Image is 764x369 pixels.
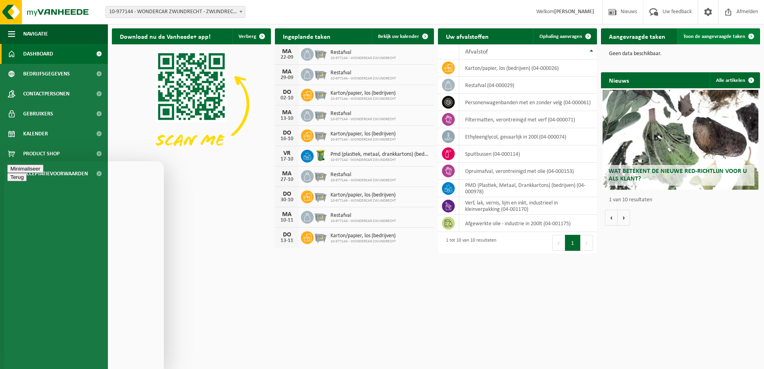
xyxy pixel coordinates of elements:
[314,108,327,121] img: WB-2500-GAL-GY-01
[330,192,396,198] span: Karton/papier, los (bedrijven)
[330,117,396,122] span: 10-977144 - WONDERCAR ZWIJNDRECHT
[378,34,419,39] span: Bekijk uw kalender
[330,198,396,203] span: 10-977144 - WONDERCAR ZWIJNDRECHT
[677,28,759,44] a: Toon de aangevraagde taken
[330,172,396,178] span: Restafval
[314,169,327,183] img: WB-2500-GAL-GY-01
[232,28,270,44] button: Verberg
[330,219,396,224] span: 10-977144 - WONDERCAR ZWIJNDRECHT
[314,189,327,203] img: WB-2500-GAL-GY-01
[23,44,53,64] span: Dashboard
[330,97,396,101] span: 10-977144 - WONDERCAR ZWIJNDRECHT
[442,234,496,252] div: 1 tot 10 van 10 resultaten
[330,76,396,81] span: 10-977144 - WONDERCAR ZWIJNDRECHT
[552,235,565,251] button: Previous
[330,131,396,137] span: Karton/papier, los (bedrijven)
[683,34,745,39] span: Toon de aangevraagde taken
[279,211,295,218] div: MA
[279,75,295,81] div: 29-09
[275,28,338,44] h2: Ingeplande taken
[106,6,245,18] span: 10-977144 - WONDERCAR ZWIJNDRECHT - ZWIJNDRECHT
[601,28,673,44] h2: Aangevraagde taken
[23,104,53,124] span: Gebruikers
[279,177,295,183] div: 27-10
[601,72,637,88] h2: Nieuws
[618,210,630,226] button: Volgende
[112,44,271,164] img: Download de VHEPlus App
[279,55,295,60] div: 22-09
[23,124,48,144] span: Kalender
[330,178,396,183] span: 10-977144 - WONDERCAR ZWIJNDRECHT
[239,34,256,39] span: Verberg
[459,197,597,215] td: verf, lak, vernis, lijm en inkt, industrieel in kleinverpakking (04-001170)
[438,28,497,44] h2: Uw afvalstoffen
[330,70,396,76] span: Restafval
[279,157,295,162] div: 17-10
[23,64,70,84] span: Bedrijfsgegevens
[279,171,295,177] div: MA
[279,48,295,55] div: MA
[459,163,597,180] td: opruimafval, verontreinigd met olie (04-000153)
[4,161,164,369] iframe: chat widget
[330,90,396,97] span: Karton/papier, los (bedrijven)
[609,51,752,57] p: Geen data beschikbaar.
[279,116,295,121] div: 13-10
[279,109,295,116] div: MA
[459,111,597,128] td: filtermatten, verontreinigd met verf (04-000071)
[459,145,597,163] td: spuitbussen (04-000114)
[372,28,433,44] a: Bekijk uw kalender
[465,49,488,55] span: Afvalstof
[279,89,295,95] div: DO
[330,56,396,61] span: 10-977144 - WONDERCAR ZWIJNDRECHT
[23,24,48,44] span: Navigatie
[279,238,295,244] div: 13-11
[279,136,295,142] div: 16-10
[539,34,582,39] span: Ophaling aanvragen
[279,95,295,101] div: 02-10
[330,158,430,163] span: 10-977144 - WONDERCAR ZWIJNDRECHT
[279,232,295,238] div: DO
[279,197,295,203] div: 30-10
[609,168,747,182] span: Wat betekent de nieuwe RED-richtlijn voor u als klant?
[23,144,60,164] span: Product Shop
[554,9,594,15] strong: [PERSON_NAME]
[279,130,295,136] div: DO
[112,28,219,44] h2: Download nu de Vanheede+ app!
[279,218,295,223] div: 10-11
[609,197,756,203] p: 1 van 10 resultaten
[279,191,295,197] div: DO
[279,150,295,157] div: VR
[330,111,396,117] span: Restafval
[565,235,581,251] button: 1
[314,47,327,60] img: WB-2500-GAL-GY-01
[459,180,597,197] td: PMD (Plastiek, Metaal, Drankkartons) (bedrijven) (04-000978)
[459,77,597,94] td: restafval (04-000029)
[314,149,327,162] img: WB-0240-HPE-GN-50
[330,233,396,239] span: Karton/papier, los (bedrijven)
[459,215,597,232] td: afgewerkte olie - industrie in 200lt (04-001175)
[459,128,597,145] td: ethyleenglycol, gevaarlijk in 200l (04-000074)
[330,212,396,219] span: Restafval
[459,60,597,77] td: karton/papier, los (bedrijven) (04-000026)
[23,84,70,104] span: Contactpersonen
[330,151,430,158] span: Pmd (plastiek, metaal, drankkartons) (bedrijven)
[459,94,597,111] td: personenwagenbanden met en zonder velg (04-000061)
[314,87,327,101] img: WB-2500-GAL-GY-01
[710,72,759,88] a: Alle artikelen
[533,28,596,44] a: Ophaling aanvragen
[314,210,327,223] img: WB-2500-GAL-GY-01
[279,69,295,75] div: MA
[330,137,396,142] span: 10-977144 - WONDERCAR ZWIJNDRECHT
[314,128,327,142] img: WB-2500-GAL-GY-01
[605,210,618,226] button: Vorige
[314,230,327,244] img: WB-2500-GAL-GY-01
[330,239,396,244] span: 10-977144 - WONDERCAR ZWIJNDRECHT
[581,235,593,251] button: Next
[314,67,327,81] img: WB-2500-GAL-GY-01
[330,50,396,56] span: Restafval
